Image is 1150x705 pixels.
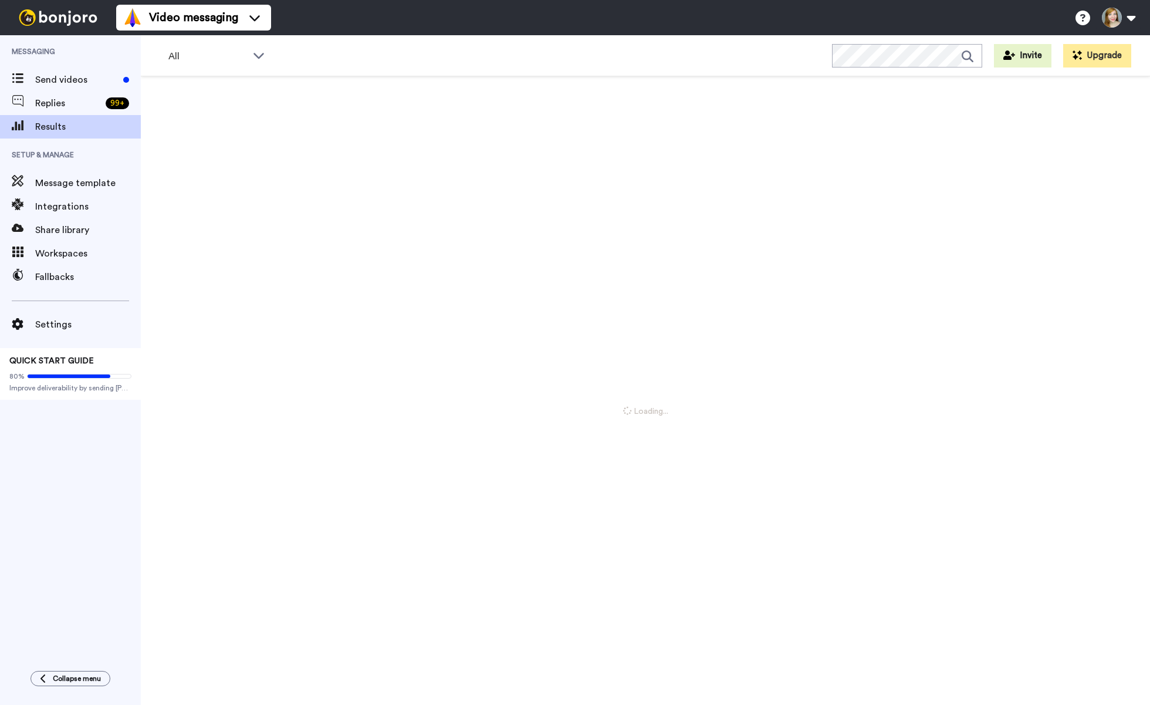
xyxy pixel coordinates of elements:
div: 99 + [106,97,129,109]
button: Invite [994,44,1051,68]
span: Fallbacks [35,270,141,284]
span: Improve deliverability by sending [PERSON_NAME]’s from your own email [9,383,131,393]
img: bj-logo-header-white.svg [14,9,102,26]
span: Replies [35,96,101,110]
span: Settings [35,318,141,332]
span: Share library [35,223,141,237]
span: All [168,49,247,63]
span: Integrations [35,200,141,214]
button: Collapse menu [31,671,110,686]
span: Loading... [623,406,668,417]
img: vm-color.svg [123,8,142,27]
span: Message template [35,176,141,190]
span: Workspaces [35,247,141,261]
span: Send videos [35,73,119,87]
span: Collapse menu [53,674,101,683]
span: 80% [9,372,25,381]
span: Results [35,120,141,134]
span: Video messaging [149,9,238,26]
span: QUICK START GUIDE [9,357,94,365]
button: Upgrade [1063,44,1131,68]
